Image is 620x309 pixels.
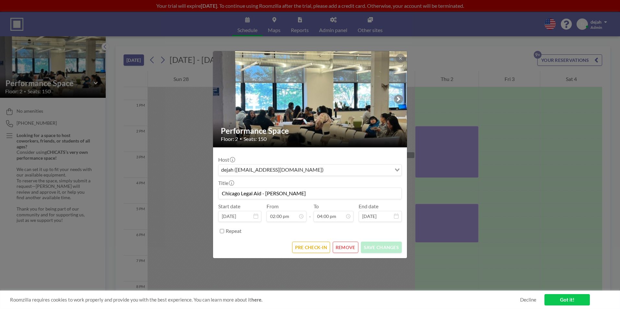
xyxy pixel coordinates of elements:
a: Got it! [544,294,590,305]
a: Decline [520,297,536,303]
label: To [314,203,319,210]
input: Search for option [326,166,391,174]
label: Host [218,156,234,163]
span: • [240,136,242,141]
label: Repeat [226,228,242,234]
span: Floor: 2 [221,136,238,142]
h2: Performance Space [221,126,400,136]
a: here. [251,297,262,303]
div: Search for option [219,165,401,176]
label: Start date [218,203,240,210]
span: dejah ([EMAIL_ADDRESS][DOMAIN_NAME]) [220,166,325,174]
button: SAVE CHANGES [361,242,402,253]
button: REMOVE [333,242,358,253]
input: (No title) [219,188,401,199]
button: PRE CHECK-IN [292,242,330,253]
span: - [309,205,311,220]
span: Seats: 150 [244,136,267,142]
span: Roomzilla requires cookies to work properly and provide you with the best experience. You can lea... [10,297,520,303]
label: From [267,203,279,210]
label: End date [359,203,378,210]
label: Title [218,180,233,186]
